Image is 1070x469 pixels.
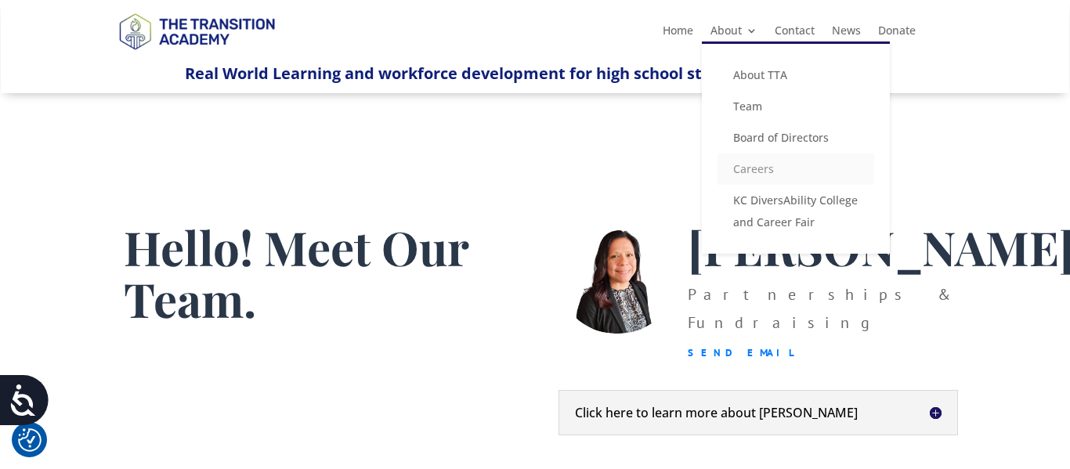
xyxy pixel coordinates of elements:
[688,284,951,333] span: Partnerships & Fundraising
[18,428,42,452] button: Cookie Settings
[575,406,942,419] h5: Click here to learn more about [PERSON_NAME]
[718,91,874,122] a: Team
[185,63,885,84] span: Real World Learning and workforce development for high school students with disabilities
[718,60,874,91] a: About TTA
[832,25,861,42] a: News
[775,25,815,42] a: Contact
[688,346,795,359] a: Send Email
[663,25,693,42] a: Home
[112,47,281,62] a: Logo-Noticias
[124,215,468,330] span: Hello! Meet Our Team.
[878,25,916,42] a: Donate
[710,25,757,42] a: About
[718,153,874,185] a: Careers
[718,185,874,238] a: KC DiversAbility College and Career Fair
[718,122,874,153] a: Board of Directors
[18,428,42,452] img: Revisit consent button
[112,3,281,59] img: TTA Brand_TTA Primary Logo_Horizontal_Light BG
